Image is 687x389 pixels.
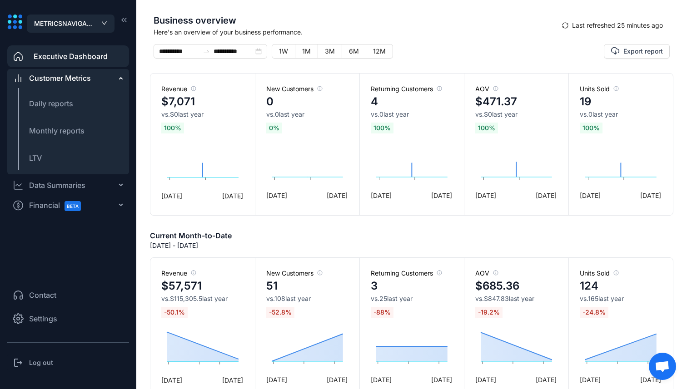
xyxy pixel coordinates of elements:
[580,294,624,303] span: vs. 165 last year
[29,73,91,84] div: Customer Metrics
[371,191,392,200] span: [DATE]
[154,14,555,27] span: Business overview
[29,358,53,367] h3: Log out
[562,22,568,29] span: sync
[536,191,557,200] span: [DATE]
[580,278,598,294] h4: 124
[154,27,555,37] span: Here's an overview of your business performance.
[266,84,323,94] span: New Customers
[266,123,282,133] span: 0 %
[266,94,274,110] h4: 0
[580,94,591,110] h4: 19
[29,99,73,108] span: Daily reports
[623,47,663,56] span: Export report
[27,15,114,33] button: METRICSNAVIGATOR
[640,191,661,200] span: [DATE]
[65,201,81,211] span: BETA
[580,123,602,133] span: 100 %
[572,20,663,30] span: Last refreshed 25 minutes ago
[29,195,89,216] span: Financial
[29,153,42,162] span: LTV
[640,375,661,384] span: [DATE]
[266,375,287,384] span: [DATE]
[475,375,496,384] span: [DATE]
[371,307,393,318] span: -88 %
[266,307,294,318] span: -52.8 %
[580,269,619,278] span: Units Sold
[279,47,288,55] span: 1W
[266,278,278,294] h4: 51
[266,294,311,303] span: vs. 108 last year
[580,84,619,94] span: Units Sold
[371,269,442,278] span: Returning Customers
[349,47,359,55] span: 6M
[371,94,378,110] h4: 4
[371,294,413,303] span: vs. 25 last year
[101,21,107,25] span: down
[266,110,304,119] span: vs. 0 last year
[161,375,182,385] span: [DATE]
[536,375,557,384] span: [DATE]
[161,307,188,318] span: -50.1 %
[475,269,498,278] span: AOV
[327,375,348,384] span: [DATE]
[604,44,670,59] button: Export report
[266,269,323,278] span: New Customers
[325,47,335,55] span: 3M
[475,84,498,94] span: AOV
[475,191,496,200] span: [DATE]
[475,110,518,119] span: vs. $0 last year
[580,375,601,384] span: [DATE]
[161,94,195,110] h4: $7,071
[161,278,202,294] h4: $57,571
[475,307,503,318] span: -19.2 %
[34,51,108,62] span: Executive Dashboard
[161,191,182,201] span: [DATE]
[161,123,184,133] span: 100 %
[161,84,196,94] span: Revenue
[203,48,210,55] span: swap-right
[373,47,386,55] span: 12M
[29,180,85,191] div: Data Summaries
[222,375,243,385] span: [DATE]
[150,241,198,250] p: [DATE] - [DATE]
[29,126,85,135] span: Monthly reports
[29,290,56,300] span: Contact
[161,294,228,303] span: vs. $115,305.5 last year
[580,307,608,318] span: -24.8 %
[302,47,311,55] span: 1M
[371,84,442,94] span: Returning Customers
[371,110,409,119] span: vs. 0 last year
[475,278,519,294] h4: $685.36
[266,191,287,200] span: [DATE]
[222,191,243,201] span: [DATE]
[580,110,618,119] span: vs. 0 last year
[580,191,601,200] span: [DATE]
[34,19,95,29] span: METRICSNAVIGATOR
[150,230,232,241] h6: Current Month-to-Date
[161,269,196,278] span: Revenue
[29,313,57,324] span: Settings
[475,294,534,303] span: vs. $847.83 last year
[431,375,452,384] span: [DATE]
[649,353,676,380] div: Open chat
[371,123,393,133] span: 100 %
[371,278,378,294] h4: 3
[327,191,348,200] span: [DATE]
[475,94,517,110] h4: $471.37
[555,18,670,33] button: syncLast refreshed 25 minutes ago
[371,375,392,384] span: [DATE]
[203,48,210,55] span: to
[431,191,452,200] span: [DATE]
[475,123,498,133] span: 100 %
[161,110,204,119] span: vs. $0 last year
